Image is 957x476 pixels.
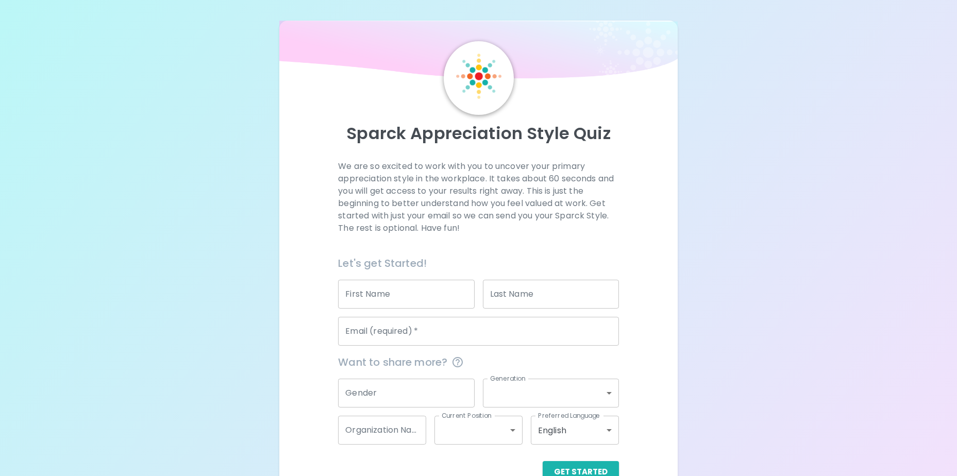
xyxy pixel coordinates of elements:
[451,356,464,368] svg: This information is completely confidential and only used for aggregated appreciation studies at ...
[538,411,600,420] label: Preferred Language
[279,21,678,83] img: wave
[338,255,618,271] h6: Let's get Started!
[338,354,618,370] span: Want to share more?
[456,54,501,99] img: Sparck Logo
[531,416,619,445] div: English
[442,411,492,420] label: Current Position
[292,123,666,144] p: Sparck Appreciation Style Quiz
[490,374,526,383] label: Generation
[338,160,618,234] p: We are so excited to work with you to uncover your primary appreciation style in the workplace. I...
